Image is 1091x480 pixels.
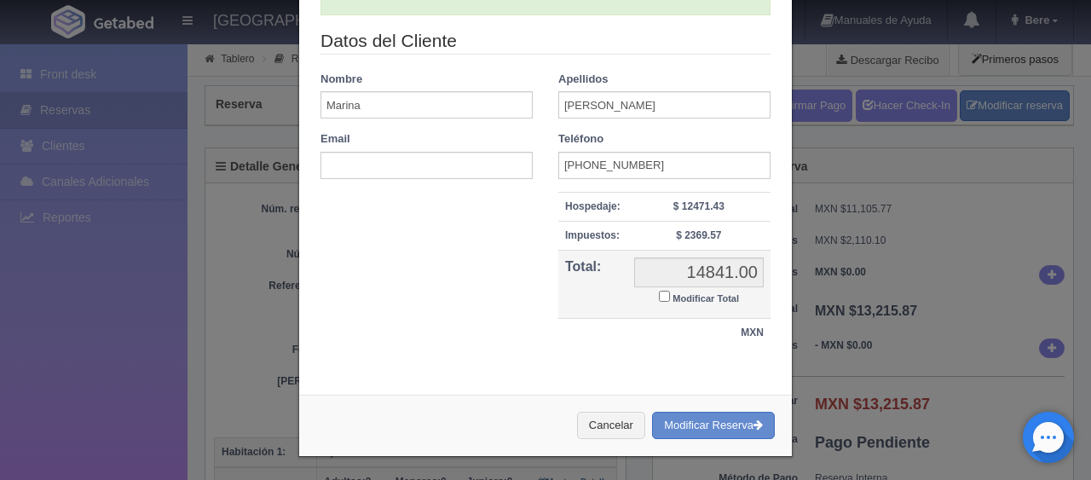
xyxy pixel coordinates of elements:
[558,131,603,147] label: Teléfono
[672,293,739,304] small: Modificar Total
[558,192,627,221] th: Hospedaje:
[676,229,721,241] strong: $ 2369.57
[558,251,627,319] th: Total:
[577,412,645,440] button: Cancelar
[558,72,609,88] label: Apellidos
[320,72,362,88] label: Nombre
[652,412,775,440] button: Modificar Reserva
[558,221,627,250] th: Impuestos:
[659,291,670,302] input: Modificar Total
[741,327,764,338] strong: MXN
[320,28,771,55] legend: Datos del Cliente
[320,131,350,147] label: Email
[673,200,724,212] strong: $ 12471.43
